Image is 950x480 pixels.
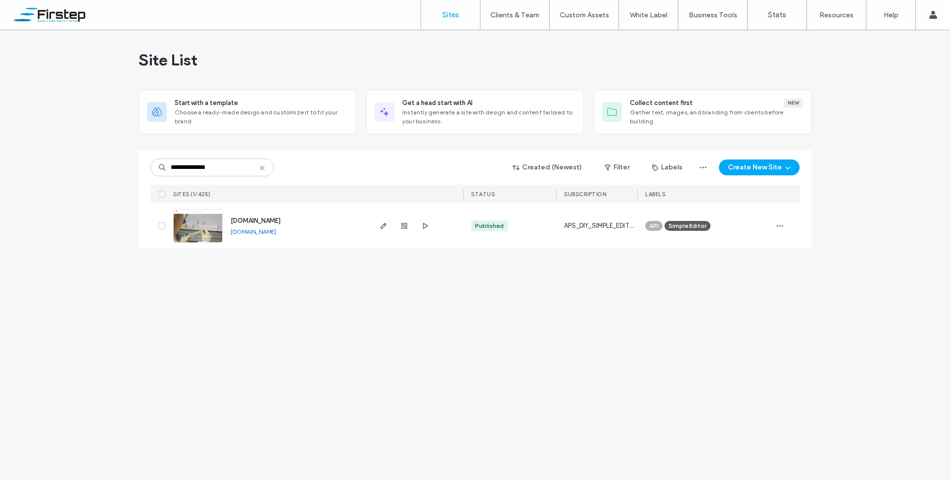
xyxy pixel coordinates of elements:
[564,191,606,198] span: SUBSCRIPTION
[668,221,707,230] span: Simple Editor
[560,11,609,19] label: Custom Assets
[139,90,356,134] div: Start with a templateChoose a ready-made design and customize it to fit your brand.
[490,11,539,19] label: Clients & Team
[231,228,276,235] a: [DOMAIN_NAME]
[645,191,665,198] span: LABELS
[819,11,854,19] label: Resources
[442,10,459,19] label: Sites
[139,50,197,70] span: Site List
[630,11,667,19] label: White Label
[471,191,495,198] span: STATUS
[595,160,639,175] button: Filter
[504,160,591,175] button: Created (Newest)
[594,90,811,134] div: Collect content firstNewGather text, images, and branding from clients before building.
[768,10,786,19] label: Stats
[784,99,803,107] div: New
[402,98,473,108] span: Get a head start with AI
[689,11,737,19] label: Business Tools
[231,217,281,224] a: [DOMAIN_NAME]
[719,160,800,175] button: Create New Site
[402,108,575,126] span: Instantly generate a site with design and content tailored to your business.
[366,90,584,134] div: Get a head start with AIInstantly generate a site with design and content tailored to your business.
[175,108,348,126] span: Choose a ready-made design and customize it to fit your brand.
[173,191,211,198] span: SITES (1/425)
[175,98,238,108] span: Start with a template
[643,160,691,175] button: Labels
[884,11,899,19] label: Help
[630,108,803,126] span: Gather text, images, and branding from clients before building.
[564,221,637,231] span: APS_DIY_SIMPLE_EDITOR_COEXSITENCE
[649,221,659,230] span: API
[630,98,693,108] span: Collect content first
[475,221,504,230] div: Published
